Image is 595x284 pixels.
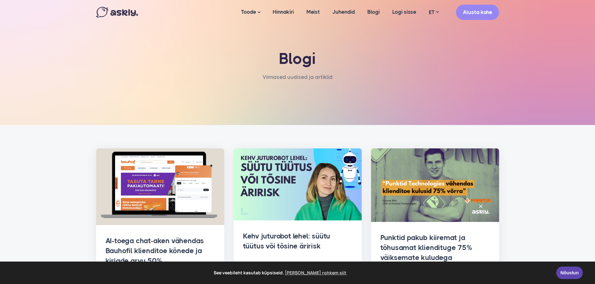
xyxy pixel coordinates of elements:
[106,237,204,265] a: AI-toega chat-aken vähendas Bauhofil klienditoe kõnede ja kirjade arvu 50%
[9,268,552,277] span: See veebileht kasutab küpsiseid.
[243,232,330,250] a: Kehv juturobot lehel: süütu tüütus või tõsine äririsk
[284,268,347,277] a: learn more about cookies
[456,5,499,20] a: Alusta kohe
[96,7,138,17] img: Askly
[263,73,333,82] li: Viimased uudised ja artiklid
[556,267,583,279] a: Nõustun
[423,8,445,17] a: ET
[165,50,430,68] h1: Blogi
[263,73,333,88] nav: breadcrumb
[380,233,472,262] a: Punktid pakub kiiremat ja tõhusamat kliendituge 75% väiksemate kuludega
